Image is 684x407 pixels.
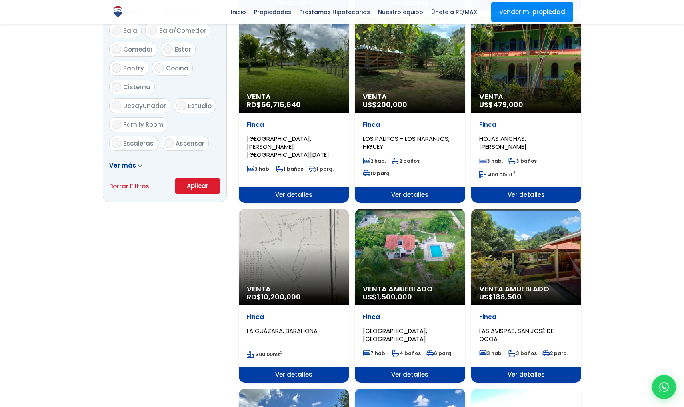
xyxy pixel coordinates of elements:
[479,285,573,293] span: Venta Amueblado
[363,285,457,293] span: Venta Amueblado
[479,292,522,302] span: US$
[363,100,407,110] span: US$
[166,64,188,72] span: Cocina
[109,161,136,170] span: Ver más
[247,93,341,101] span: Venta
[247,134,329,159] span: [GEOGRAPHIC_DATA], [PERSON_NAME][GEOGRAPHIC_DATA][DATE]
[109,161,142,170] a: Ver más
[508,158,537,164] span: 3 baños
[355,187,465,203] span: Ver detalles
[355,367,465,383] span: Ver detalles
[154,63,164,73] input: Cocina
[164,138,174,148] input: Ascensor
[112,82,121,92] input: Cisterna
[488,171,506,178] span: 400.00
[109,181,149,191] a: Borrar Filtros
[123,26,137,35] span: Sala
[479,100,523,110] span: US$
[280,350,283,356] sup: 2
[123,64,144,72] span: Pantry
[363,170,391,177] span: 10 parq.
[513,170,516,176] sup: 2
[175,45,191,54] span: Estar
[111,5,125,19] img: Logo de REMAX
[363,158,386,164] span: 2 hab.
[479,121,573,129] p: Finca
[256,351,273,358] span: 300.00
[239,187,349,203] span: Ver detalles
[123,120,164,129] span: Family Room
[295,6,374,18] span: Préstamos Hipotecarios
[227,6,250,18] span: Inicio
[363,350,386,357] span: 7 hab.
[247,292,301,302] span: RD$
[188,102,212,110] span: Estudio
[392,350,421,357] span: 4 baños
[363,93,457,101] span: Venta
[479,158,503,164] span: 3 hab.
[247,351,283,358] span: mt
[426,350,452,357] span: 6 parq.
[247,313,341,321] p: Finca
[355,17,465,203] a: Venta US$200,000 Finca LOS PALITOS - LOS NARANJOS, HIGÜEY 2 hab. 2 baños 10 parq. Ver detalles
[247,285,341,293] span: Venta
[123,102,166,110] span: Desayunador
[363,327,427,343] span: [GEOGRAPHIC_DATA], [GEOGRAPHIC_DATA]
[377,100,407,110] span: 200,000
[479,93,573,101] span: Venta
[491,2,573,22] a: Vender mi propiedad
[363,121,457,129] p: Finca
[176,101,186,110] input: Estudio
[148,26,157,35] input: Sala/Comedor
[377,292,412,302] span: 1,500,000
[247,121,341,129] p: Finca
[479,350,503,357] span: 3 hab.
[112,26,121,35] input: Sala
[112,138,121,148] input: Escaleras
[123,139,154,148] span: Escaleras
[239,17,349,203] a: Venta RD$66,716,640 Finca [GEOGRAPHIC_DATA], [PERSON_NAME][GEOGRAPHIC_DATA][DATE] 3 hab. 1 baños ...
[355,209,465,383] a: Venta Amueblado US$1,500,000 Finca [GEOGRAPHIC_DATA], [GEOGRAPHIC_DATA] 7 hab. 4 baños 6 parq. Ve...
[471,209,581,383] a: Venta Amueblado US$188,500 Finca LAS AVISPAS, SAN JOSÉ DE OCOA 3 hab. 3 baños 2 parq. Ver detalles
[247,327,318,335] span: LA GUÁZARA, BARAHONA
[471,187,581,203] span: Ver detalles
[163,44,173,54] input: Estar
[479,171,516,178] span: mt
[363,292,412,302] span: US$
[239,209,349,383] a: Venta RD$10,200,000 Finca LA GUÁZARA, BARAHONA 300.00mt2 Ver detalles
[427,6,481,18] span: Únete a RE/MAX
[508,350,537,357] span: 3 baños
[471,367,581,383] span: Ver detalles
[112,101,121,110] input: Desayunador
[250,6,295,18] span: Propiedades
[247,100,301,110] span: RD$
[123,45,153,54] span: Comedor
[261,292,301,302] span: 10,200,000
[309,166,334,172] span: 1 parq.
[123,83,150,91] span: Cisterna
[159,26,206,35] span: Sala/Comedor
[175,178,220,194] button: Aplicar
[374,6,427,18] span: Nuestro equipo
[239,367,349,383] span: Ver detalles
[471,17,581,203] a: Venta US$479,000 Finca HOJAS ANCHAS, [PERSON_NAME] 3 hab. 3 baños 400.00mt2 Ver detalles
[392,158,420,164] span: 2 baños
[276,166,303,172] span: 1 baños
[261,100,301,110] span: 66,716,640
[112,120,121,129] input: Family Room
[493,100,523,110] span: 479,000
[493,292,522,302] span: 188,500
[112,44,121,54] input: Comedor
[479,327,554,343] span: LAS AVISPAS, SAN JOSÉ DE OCOA
[363,313,457,321] p: Finca
[542,350,568,357] span: 2 parq.
[247,166,270,172] span: 3 hab.
[112,63,121,73] input: Pantry
[176,139,204,148] span: Ascensor
[479,313,573,321] p: Finca
[479,134,526,151] span: HOJAS ANCHAS, [PERSON_NAME]
[363,134,450,151] span: LOS PALITOS - LOS NARANJOS, HIGÜEY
